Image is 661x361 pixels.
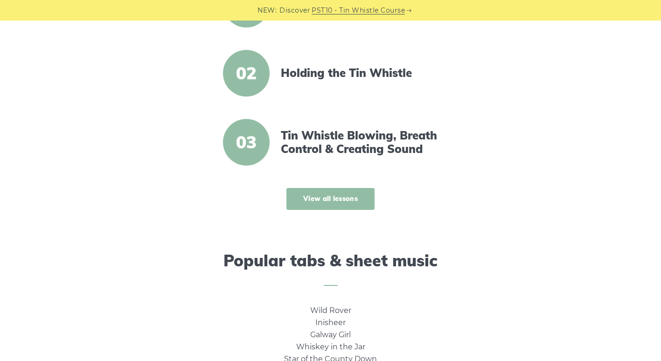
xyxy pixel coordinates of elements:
[310,306,351,315] a: Wild Rover
[296,342,365,351] a: Whiskey in the Jar
[223,119,270,166] span: 03
[279,5,310,16] span: Discover
[310,330,351,339] a: Galway Girl
[315,318,346,327] a: Inisheer
[312,5,405,16] a: PST10 - Tin Whistle Course
[223,50,270,97] span: 02
[286,188,375,210] a: View all lessons
[281,129,441,156] a: Tin Whistle Blowing, Breath Control & Creating Sound
[281,66,441,80] a: Holding the Tin Whistle
[257,5,277,16] span: NEW:
[68,251,594,286] h2: Popular tabs & sheet music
